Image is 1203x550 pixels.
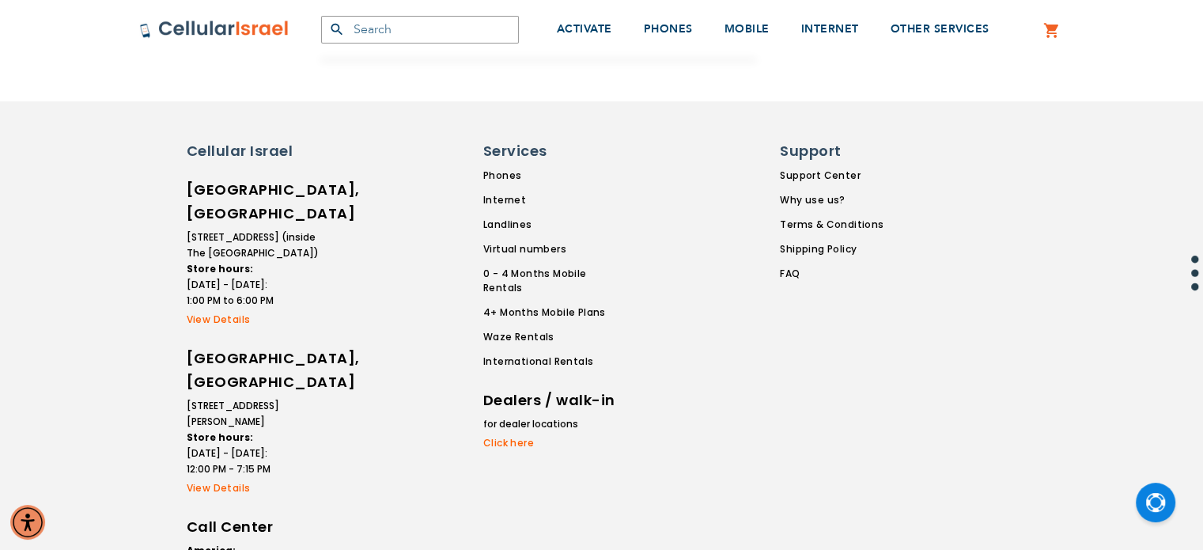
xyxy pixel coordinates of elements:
span: MOBILE [724,21,770,36]
strong: Store hours: [187,262,253,275]
a: Terms & Conditions [780,218,883,232]
input: Search [321,16,519,44]
li: [STREET_ADDRESS][PERSON_NAME] [DATE] - [DATE]: 12:00 PM - 7:15 PM [187,398,321,477]
a: Virtual numbers [483,242,627,256]
a: View Details [187,313,321,327]
font: [GEOGRAPHIC_DATA], [GEOGRAPHIC_DATA] [187,348,360,392]
span: INTERNET [801,21,859,36]
img: Cellular Israel Logo [139,20,289,39]
span: OTHER SERVICES [891,21,989,36]
a: View Details [187,481,321,495]
h6: Cellular Israel [187,141,321,161]
a: Click here [483,436,618,450]
li: for dealer locations [483,416,618,432]
div: Accessibility Menu [10,505,45,540]
a: Internet [483,193,627,207]
li: [STREET_ADDRESS] (inside The [GEOGRAPHIC_DATA]) [DATE] - [DATE]: 1:00 PM to 6:00 PM [187,229,321,309]
a: Why use us? [780,193,883,207]
a: Landlines [483,218,627,232]
span: PHONES [644,21,693,36]
a: Phones [483,169,627,183]
a: International Rentals [483,355,627,369]
a: Shipping Policy [780,242,883,256]
font: View Details [187,481,251,495]
span: ACTIVATE [557,21,612,36]
a: Waze Rentals [483,330,627,344]
a: FAQ [780,267,883,281]
h6: [GEOGRAPHIC_DATA], [GEOGRAPHIC_DATA] [187,178,321,226]
strong: Store hours: [187,431,253,444]
a: Support Center [780,169,883,183]
h6: Support [780,141,874,161]
a: 0 - 4 Months Mobile Rentals [483,267,627,295]
h6: Call Center [187,515,321,539]
a: 4+ Months Mobile Plans [483,305,627,320]
h6: Services [483,141,618,161]
h6: Dealers / walk-in [483,389,618,412]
